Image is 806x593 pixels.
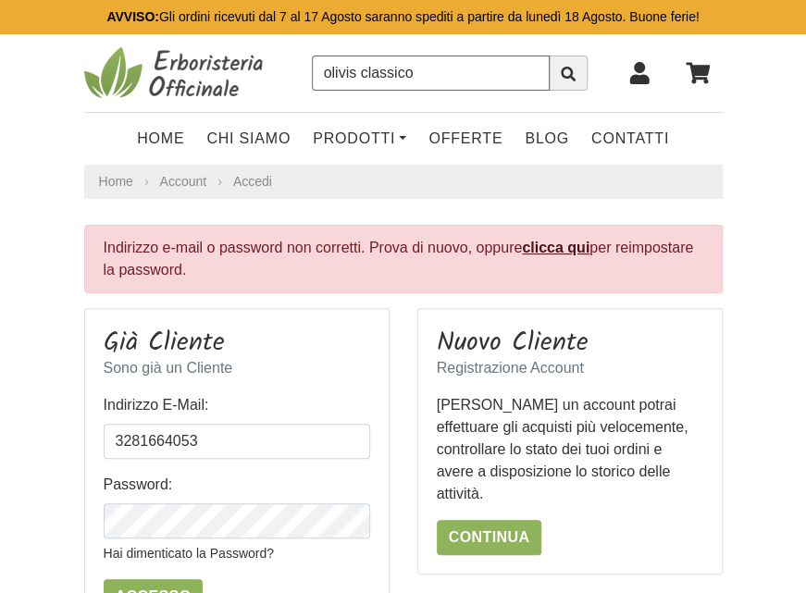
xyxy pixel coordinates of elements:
[84,45,269,101] img: Erboristeria Officinale
[302,120,417,157] a: Prodotti
[126,120,195,157] a: Home
[104,546,274,561] a: Hai dimenticato la Password?
[104,394,209,416] label: Indirizzo E-Mail:
[437,327,703,359] h3: Nuovo Cliente
[312,56,550,91] input: Cerca
[99,172,133,191] a: Home
[160,172,207,191] a: Account
[514,120,580,157] a: Blog
[104,357,370,379] p: Sono già un Cliente
[104,327,370,359] h3: Già Cliente
[437,520,542,555] a: Continua
[104,424,370,459] input: Indirizzo E-Mail:
[84,165,723,199] nav: breadcrumb
[417,120,514,157] a: OFFERTE
[522,240,589,255] a: clicca qui
[437,394,703,505] p: [PERSON_NAME] un account potrai effettuare gli acquisti più velocemente, controllare lo stato dei...
[106,9,159,24] b: AVVISO:
[195,120,302,157] a: Chi Siamo
[84,225,723,293] div: Indirizzo e-mail o password non corretti. Prova di nuovo, oppure per reimpostare la password.
[106,7,699,27] p: Gli ordini ricevuti dal 7 al 17 Agosto saranno spediti a partire da lunedì 18 Agosto. Buone ferie!
[437,357,703,379] p: Registrazione Account
[104,474,173,496] label: Password:
[233,174,272,189] a: Accedi
[580,120,680,157] a: Contatti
